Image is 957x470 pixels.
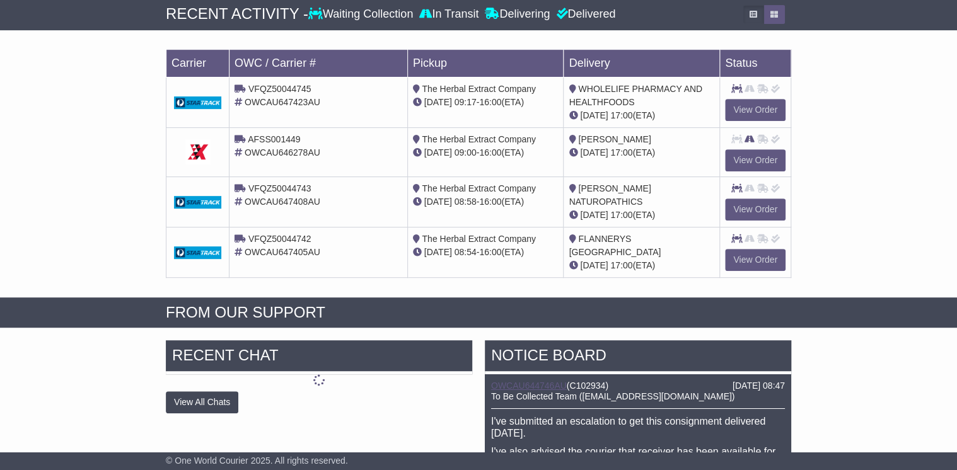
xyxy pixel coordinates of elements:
a: View Order [725,99,786,121]
a: View Order [725,249,786,271]
span: WHOLELIFE PHARMACY AND HEALTHFOODS [569,84,702,107]
span: 17:00 [610,147,632,158]
div: FROM OUR SUPPORT [166,304,791,322]
span: 09:00 [455,147,477,158]
div: - (ETA) [413,96,559,109]
img: GetCarrierServiceDarkLogo [174,196,221,209]
span: The Herbal Extract Company [422,134,536,144]
div: Delivered [553,8,615,21]
span: 16:00 [479,97,501,107]
span: [DATE] [424,147,452,158]
span: [DATE] [580,260,608,270]
img: GetCarrierServiceDarkLogo [174,96,221,109]
span: The Herbal Extract Company [422,84,536,94]
div: ( ) [491,381,785,391]
img: GetCarrierServiceDarkLogo [185,139,211,164]
span: 16:00 [479,197,501,207]
img: GetCarrierServiceDarkLogo [174,246,221,259]
span: C102934 [570,381,606,391]
span: 16:00 [479,147,501,158]
div: In Transit [416,8,482,21]
span: 16:00 [479,247,501,257]
div: [DATE] 08:47 [733,381,785,391]
span: [PERSON_NAME] NATUROPATHICS [569,183,651,207]
td: Carrier [166,49,229,77]
span: [DATE] [424,197,452,207]
a: View Order [725,149,786,171]
span: 17:00 [610,110,632,120]
div: RECENT ACTIVITY - [166,5,308,23]
span: VFQZ50044743 [248,183,311,193]
td: OWC / Carrier # [229,49,408,77]
span: [DATE] [580,147,608,158]
button: View All Chats [166,391,238,413]
span: OWCAU647408AU [245,197,320,207]
span: The Herbal Extract Company [422,183,536,193]
span: VFQZ50044742 [248,234,311,244]
div: (ETA) [569,146,714,159]
p: I've also advised the courier that receiver has been available for delivery [491,445,785,469]
span: [DATE] [580,110,608,120]
span: [DATE] [580,210,608,220]
div: (ETA) [569,259,714,272]
span: 08:58 [455,197,477,207]
div: NOTICE BOARD [485,340,791,374]
p: I've submitted an escalation to get this consignment delivered [DATE]. [491,415,785,439]
div: - (ETA) [413,195,559,209]
div: Delivering [482,8,553,21]
td: Status [720,49,791,77]
span: OWCAU647423AU [245,97,320,107]
div: RECENT CHAT [166,340,472,374]
a: View Order [725,198,786,221]
span: [DATE] [424,97,452,107]
span: © One World Courier 2025. All rights reserved. [166,456,348,466]
span: FLANNERYS [GEOGRAPHIC_DATA] [569,234,661,257]
span: 09:17 [455,97,477,107]
span: [DATE] [424,247,452,257]
span: 17:00 [610,210,632,220]
span: OWCAU647405AU [245,247,320,257]
a: OWCAU644746AU [491,381,567,391]
div: (ETA) [569,209,714,222]
span: 08:54 [455,247,477,257]
div: - (ETA) [413,246,559,259]
span: To Be Collected Team ([EMAIL_ADDRESS][DOMAIN_NAME]) [491,391,734,401]
div: - (ETA) [413,146,559,159]
span: The Herbal Extract Company [422,234,536,244]
td: Pickup [407,49,564,77]
span: 17:00 [610,260,632,270]
span: OWCAU646278AU [245,147,320,158]
div: Waiting Collection [308,8,416,21]
div: (ETA) [569,109,714,122]
td: Delivery [564,49,720,77]
span: AFSS001449 [248,134,300,144]
span: [PERSON_NAME] [578,134,651,144]
span: VFQZ50044745 [248,84,311,94]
